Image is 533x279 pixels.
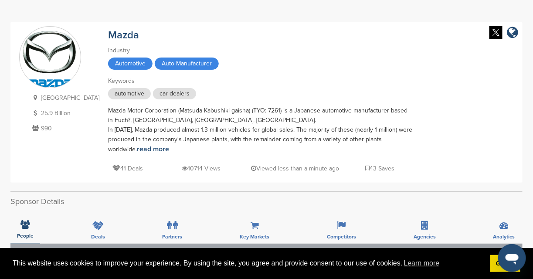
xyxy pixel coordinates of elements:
[17,233,34,238] span: People
[108,58,153,70] span: Automotive
[108,76,413,86] div: Keywords
[403,257,441,270] a: learn more about cookies
[112,163,143,174] p: 41 Deals
[490,255,520,272] a: dismiss cookie message
[365,163,394,174] p: 43 Saves
[414,234,436,239] span: Agencies
[108,88,151,99] span: automotive
[327,234,356,239] span: Competitors
[108,29,139,41] a: Mazda
[30,92,99,103] p: [GEOGRAPHIC_DATA]
[20,27,81,87] img: Sponsorpitch & Mazda
[13,257,483,270] span: This website uses cookies to improve your experience. By using the site, you agree and provide co...
[507,26,518,41] a: company link
[498,244,526,272] iframe: Button to launch messaging window
[30,123,99,134] p: 990
[153,88,196,99] span: car dealers
[489,26,502,39] img: Twitter white
[163,234,183,239] span: Partners
[182,163,221,174] p: 10714 Views
[30,108,99,119] p: 25.9 Billion
[493,234,515,239] span: Analytics
[10,196,523,208] h2: Sponsor Details
[108,46,413,55] div: Industry
[155,58,219,70] span: Auto Manufacturer
[108,106,413,154] div: Mazda Motor Corporation (Matsuda Kabushiki-gaisha) (TYO: 7261) is a Japanese automotive manufactu...
[240,234,269,239] span: Key Markets
[251,163,339,174] p: Viewed less than a minute ago
[137,145,169,153] a: read more
[91,234,105,239] span: Deals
